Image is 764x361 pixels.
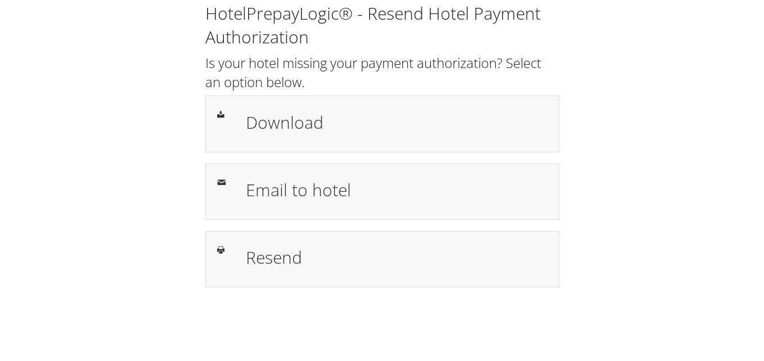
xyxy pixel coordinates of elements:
[205,231,559,287] a: Resend
[205,96,559,152] a: Download
[205,2,559,49] h1: HotelPrepayLogic® - Resend Hotel Payment Authorization
[246,245,547,270] h1: Resend
[246,177,547,202] h1: Email to hotel
[205,164,559,220] a: Email to hotel
[205,53,559,91] h2: Is your hotel missing your payment authorization? Select an option below.
[246,110,547,135] h1: Download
